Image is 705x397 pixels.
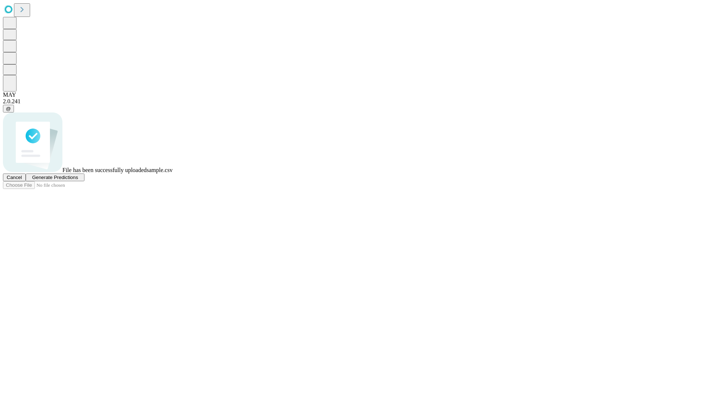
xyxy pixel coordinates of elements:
button: Generate Predictions [26,174,84,181]
button: Cancel [3,174,26,181]
span: @ [6,106,11,111]
div: 2.0.241 [3,98,702,105]
div: MAY [3,92,702,98]
span: Cancel [7,175,22,180]
span: sample.csv [147,167,173,173]
button: @ [3,105,14,112]
span: Generate Predictions [32,175,78,180]
span: File has been successfully uploaded [62,167,147,173]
